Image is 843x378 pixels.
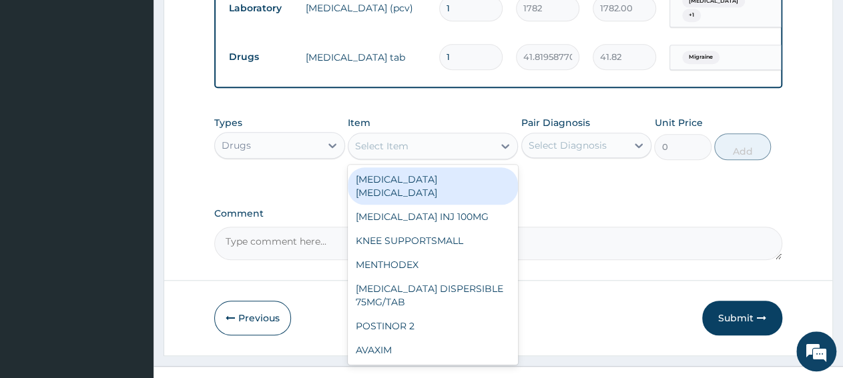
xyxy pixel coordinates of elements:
div: MENTHODEX [348,253,518,277]
label: Comment [214,208,782,219]
button: Previous [214,301,291,335]
textarea: Type your message and hit 'Enter' [7,243,254,290]
button: Add [714,133,771,160]
label: Types [214,117,242,129]
span: + 1 [682,9,701,22]
div: POSTINOR 2 [348,314,518,338]
div: [MEDICAL_DATA] DISPERSIBLE 75MG/TAB [348,277,518,314]
img: d_794563401_company_1708531726252_794563401 [25,67,54,100]
div: Select Item [355,139,408,153]
div: Select Diagnosis [529,139,607,152]
div: Chat with us now [69,75,224,92]
label: Item [348,116,370,129]
span: Migraine [682,51,720,64]
td: Drugs [222,45,299,69]
button: Submit [702,301,782,335]
div: Minimize live chat window [219,7,251,39]
div: AVAXIM [348,338,518,362]
label: Pair Diagnosis [521,116,590,129]
td: [MEDICAL_DATA] tab [299,44,433,71]
div: [MEDICAL_DATA] INJ 100MG [348,205,518,229]
label: Unit Price [654,116,702,129]
div: [MEDICAL_DATA] [MEDICAL_DATA] [348,167,518,205]
div: KNEE SUPPORTSMALL [348,229,518,253]
span: We're online! [77,107,184,242]
div: Drugs [222,139,251,152]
